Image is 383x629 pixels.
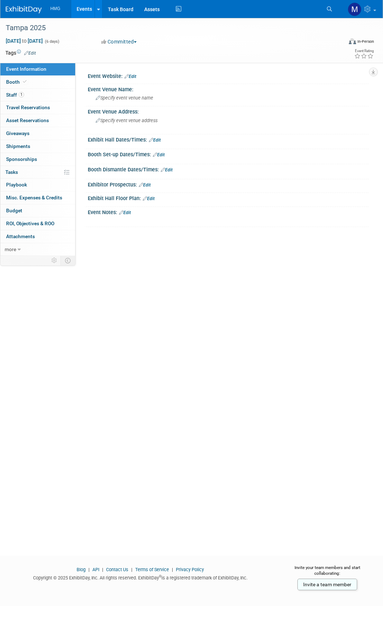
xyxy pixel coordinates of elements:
span: [DATE] [DATE] [5,38,43,44]
a: Privacy Policy [176,567,204,572]
i: Booth reservation complete [23,80,27,84]
td: Personalize Event Tab Strip [48,256,61,265]
sup: ® [159,574,161,578]
span: Specify event venue name [96,95,153,101]
span: Tasks [5,169,18,175]
button: Committed [99,38,140,45]
div: Booth Set-up Dates/Times: [88,149,369,158]
img: Format-Inperson.png [349,38,356,44]
span: more [5,246,16,252]
td: Toggle Event Tabs [61,256,76,265]
div: In-Person [357,39,374,44]
span: Travel Reservations [6,105,50,110]
span: Booth [6,79,28,85]
span: | [87,567,91,572]
span: | [129,567,134,572]
a: Attachments [0,230,75,243]
a: ROI, Objectives & ROO [0,217,75,230]
span: 1 [19,92,24,97]
img: ExhibitDay [6,6,42,13]
div: Booth Dismantle Dates/Times: [88,164,369,174]
a: Edit [149,138,161,143]
a: Edit [119,210,131,215]
div: Event Format [317,37,374,48]
a: Terms of Service [135,567,169,572]
span: | [100,567,105,572]
a: API [92,567,99,572]
a: Edit [139,182,151,188]
a: Blog [77,567,86,572]
a: Budget [0,204,75,217]
a: Edit [153,152,165,157]
span: (6 days) [44,39,59,44]
div: Exhibitor Prospectus: [88,179,369,189]
a: Booth [0,76,75,88]
span: Budget [6,208,22,213]
span: Misc. Expenses & Credits [6,195,62,200]
a: Edit [24,51,36,56]
a: Giveaways [0,127,75,140]
a: Asset Reservations [0,114,75,127]
a: Travel Reservations [0,101,75,114]
a: Playbook [0,179,75,191]
div: Copyright © 2025 ExhibitDay, Inc. All rights reserved. ExhibitDay is a registered trademark of Ex... [5,573,275,581]
img: Marinah Inman [348,3,361,16]
a: Sponsorships [0,153,75,166]
td: Tags [5,49,36,56]
span: Staff [6,92,24,98]
div: Event Website: [88,71,369,80]
span: Playbook [6,182,27,188]
div: Tampa 2025 [3,22,337,34]
a: Event Information [0,63,75,75]
span: Shipments [6,143,30,149]
a: Staff1 [0,89,75,101]
a: Invite a team member [297,579,357,590]
div: Event Rating [354,49,374,53]
a: Edit [143,196,155,201]
div: Exhibit Hall Floor Plan: [88,193,369,202]
a: Shipments [0,140,75,153]
span: Giveaways [6,130,29,136]
a: Misc. Expenses & Credits [0,191,75,204]
span: to [21,38,28,44]
span: Sponsorships [6,156,37,162]
a: more [0,243,75,256]
a: Edit [161,167,173,172]
a: Contact Us [106,567,128,572]
span: Asset Reservations [6,117,49,123]
a: Tasks [0,166,75,179]
span: HMG [50,6,60,11]
span: Event Information [6,66,46,72]
div: Exhibit Hall Dates/Times: [88,134,369,144]
div: Invite your team members and start collaborating: [286,565,369,581]
div: Event Venue Name: [88,84,369,93]
span: Specify event venue address [96,118,158,123]
div: Event Notes: [88,207,369,216]
span: Attachments [6,233,35,239]
span: ROI, Objectives & ROO [6,221,54,226]
span: | [170,567,175,572]
a: Edit [124,74,136,79]
div: Event Venue Address: [88,106,369,115]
